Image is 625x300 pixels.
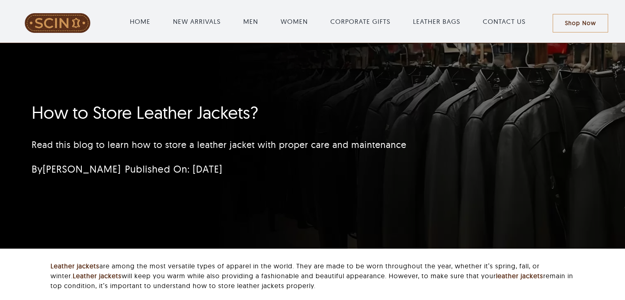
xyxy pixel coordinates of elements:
span: By [32,163,121,175]
a: MEN [243,16,258,26]
a: LEATHER BAGS [413,16,460,26]
p: Read this blog to learn how to store a leather jacket with proper care and maintenance [32,138,496,152]
span: Shop Now [565,20,596,27]
a: HOME [130,16,150,26]
h1: How to Store Leather Jackets? [32,102,496,123]
a: Leather jackets [73,272,122,280]
a: CORPORATE GIFTS [330,16,390,26]
a: Shop Now [553,14,608,32]
p: are among the most versatile types of apparel in the world. They are made to be worn throughout t... [51,261,580,291]
a: NEW ARRIVALS [173,16,221,26]
span: Published On: [DATE] [125,163,222,175]
a: WOMEN [281,16,308,26]
a: leather jackets [496,272,543,280]
a: CONTACT US [483,16,526,26]
a: [PERSON_NAME] [43,163,121,175]
a: Leather jackets [51,262,99,270]
nav: Main Menu [102,8,553,35]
